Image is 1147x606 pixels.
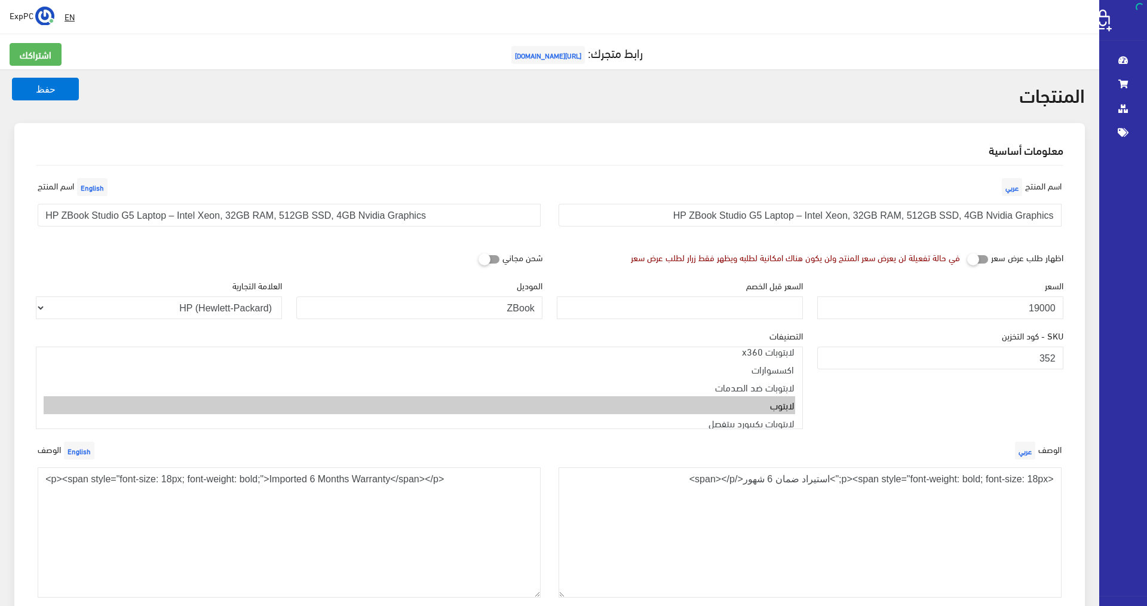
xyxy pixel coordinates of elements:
label: الوصف [38,439,97,463]
label: اظهار طلب عرض سعر [991,246,1063,268]
textarea: <p><span style="font-weight: bold; font-size: 18px;">استيراد ضمان 6 شهور</span></p> [559,467,1062,598]
img: ... [35,7,54,26]
textarea: <p><span style="font-size: 18px; font-weight: bold;">Imported 6 Months Warranty</span></p> [38,467,541,598]
span: ExpPC [10,8,33,23]
label: اسم المنتج [38,175,111,199]
a: اشتراكك [10,43,62,66]
u: EN [65,9,75,24]
option: لابتوبات بكيبورد بيتفصل [44,414,795,432]
span: [URL][DOMAIN_NAME] [511,46,585,64]
span: عربي [1002,178,1022,196]
option: لابتوبات ضد الصدمات [44,378,795,396]
label: السعر قبل الخصم [746,278,803,292]
label: السعر [1045,278,1063,292]
a: ... ExpPC [10,6,54,25]
label: التصنيفات [769,329,803,342]
option: لابتوب [44,396,795,414]
label: العلامة التجارية [232,278,282,292]
option: لابتوبات x360 [44,342,795,360]
a: EN [60,6,79,27]
h2: معلومات أساسية [36,145,1063,155]
a: رابط متجرك:[URL][DOMAIN_NAME] [508,41,643,63]
option: اكسسوارات [44,360,795,378]
h2: المنتجات [14,84,1085,105]
span: عربي [1015,442,1035,460]
label: شحن مجاني [502,246,542,268]
span: English [77,178,108,196]
label: SKU - كود التخزين [1002,329,1063,342]
label: الوصف [1012,439,1062,463]
label: اسم المنتج [999,175,1062,199]
span: English [64,442,94,460]
div: في حالة تفعيلة لن يعرض سعر المنتج ولن يكون هناك امكانية لطلبه ويظهر فقط زرار لطلب عرض سعر [631,251,960,264]
label: الموديل [517,278,542,292]
button: حفظ [12,78,79,100]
